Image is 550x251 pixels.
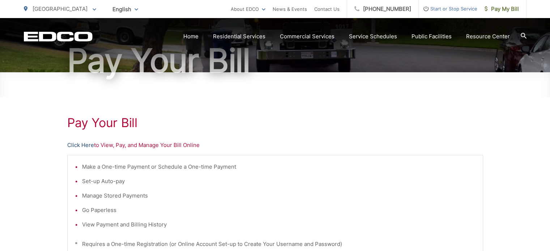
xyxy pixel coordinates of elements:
h1: Pay Your Bill [67,116,483,130]
li: Make a One-time Payment or Schedule a One-time Payment [82,163,476,171]
a: Service Schedules [349,32,397,41]
span: Pay My Bill [485,5,519,13]
a: Public Facilities [412,32,452,41]
a: Resource Center [466,32,510,41]
p: * Requires a One-time Registration (or Online Account Set-up to Create Your Username and Password) [75,240,476,248]
a: Commercial Services [280,32,334,41]
li: Go Paperless [82,206,476,215]
h1: Pay Your Bill [24,43,526,79]
li: View Payment and Billing History [82,220,476,229]
span: [GEOGRAPHIC_DATA] [33,5,88,12]
a: About EDCO [231,5,265,13]
a: EDCD logo. Return to the homepage. [24,31,93,42]
a: News & Events [273,5,307,13]
li: Manage Stored Payments [82,191,476,200]
a: Residential Services [213,32,265,41]
span: English [107,3,144,16]
a: Contact Us [314,5,340,13]
p: to View, Pay, and Manage Your Bill Online [67,141,483,150]
a: Home [183,32,199,41]
li: Set-up Auto-pay [82,177,476,186]
a: Click Here [67,141,94,150]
